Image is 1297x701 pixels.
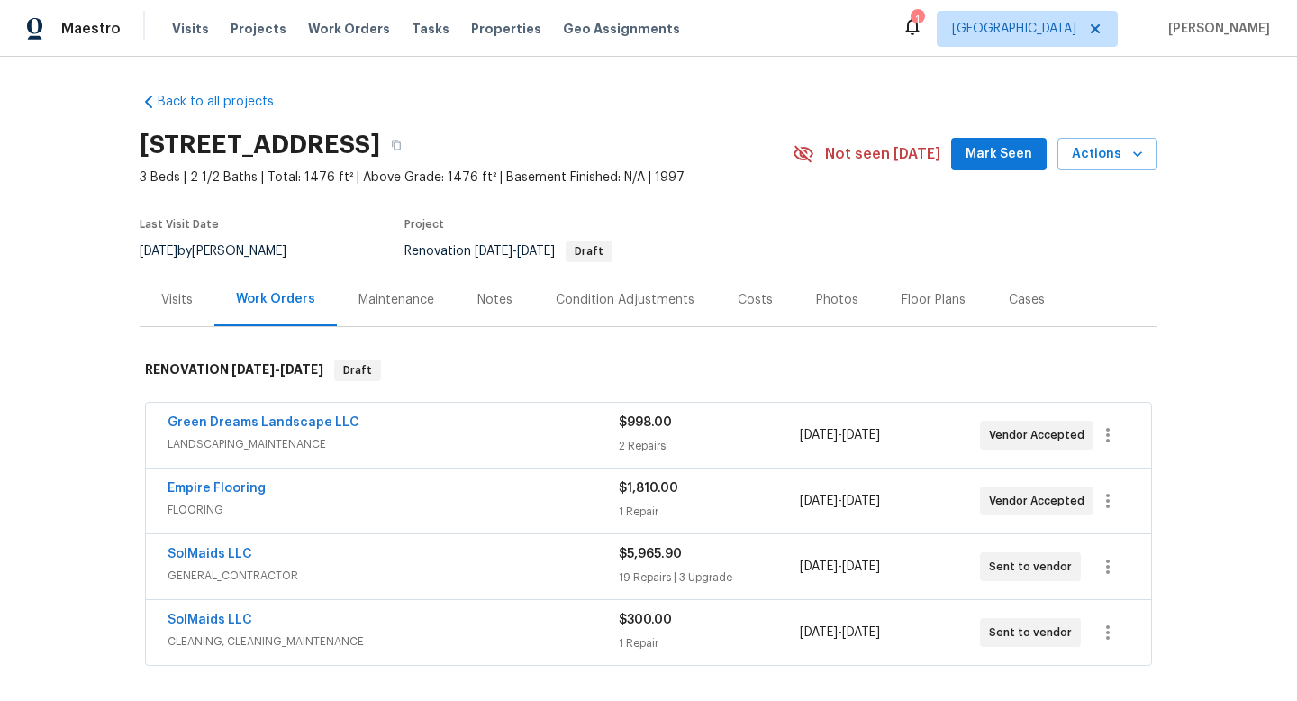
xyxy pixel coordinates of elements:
span: GENERAL_CONTRACTOR [168,567,619,585]
div: Floor Plans [902,291,966,309]
span: [DATE] [140,245,177,258]
div: by [PERSON_NAME] [140,241,308,262]
span: $300.00 [619,614,672,626]
span: Work Orders [308,20,390,38]
span: Projects [231,20,286,38]
h2: [STREET_ADDRESS] [140,136,380,154]
span: [DATE] [842,626,880,639]
span: [DATE] [800,626,838,639]
div: Costs [738,291,773,309]
span: CLEANING, CLEANING_MAINTENANCE [168,633,619,651]
span: - [475,245,555,258]
span: [DATE] [800,429,838,442]
a: SolMaids LLC [168,548,252,560]
span: $998.00 [619,416,672,429]
div: Maintenance [358,291,434,309]
a: Empire Flooring [168,482,266,495]
a: Green Dreams Landscape LLC [168,416,359,429]
div: Condition Adjustments [556,291,694,309]
span: [DATE] [842,429,880,442]
span: FLOORING [168,501,619,519]
span: Project [404,219,444,230]
span: $1,810.00 [619,482,678,495]
span: Tasks [412,23,449,35]
span: [DATE] [842,560,880,573]
span: - [800,558,880,576]
div: 1 [911,11,923,29]
span: Renovation [404,245,612,258]
span: - [800,492,880,510]
span: Mark Seen [966,143,1032,166]
span: Vendor Accepted [989,426,1092,444]
div: 1 Repair [619,503,799,521]
a: Back to all projects [140,93,313,111]
span: Draft [336,361,379,379]
span: Maestro [61,20,121,38]
div: 19 Repairs | 3 Upgrade [619,569,799,587]
div: Cases [1009,291,1045,309]
button: Mark Seen [951,138,1047,171]
span: Last Visit Date [140,219,219,230]
span: Draft [567,246,611,257]
span: [DATE] [280,363,323,376]
div: RENOVATION [DATE]-[DATE]Draft [140,341,1157,399]
span: - [231,363,323,376]
h6: RENOVATION [145,360,323,381]
span: [DATE] [842,495,880,507]
span: [DATE] [517,245,555,258]
span: Sent to vendor [989,558,1079,576]
span: LANDSCAPING_MAINTENANCE [168,435,619,453]
span: [PERSON_NAME] [1161,20,1270,38]
span: $5,965.90 [619,548,682,560]
span: Sent to vendor [989,624,1079,642]
span: Geo Assignments [563,20,680,38]
button: Copy Address [380,129,413,161]
div: Photos [816,291,858,309]
span: [DATE] [231,363,275,376]
span: [GEOGRAPHIC_DATA] [952,20,1076,38]
span: [DATE] [800,495,838,507]
div: Notes [477,291,512,309]
span: 3 Beds | 2 1/2 Baths | Total: 1476 ft² | Above Grade: 1476 ft² | Basement Finished: N/A | 1997 [140,168,793,187]
span: - [800,426,880,444]
span: Not seen [DATE] [825,145,940,163]
span: Visits [172,20,209,38]
button: Actions [1057,138,1157,171]
span: [DATE] [800,560,838,573]
span: - [800,624,880,642]
span: [DATE] [475,245,512,258]
div: Work Orders [236,290,315,308]
div: Visits [161,291,193,309]
span: Properties [471,20,541,38]
span: Actions [1072,143,1143,166]
div: 2 Repairs [619,437,799,455]
span: Vendor Accepted [989,492,1092,510]
div: 1 Repair [619,634,799,652]
a: SolMaids LLC [168,614,252,626]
